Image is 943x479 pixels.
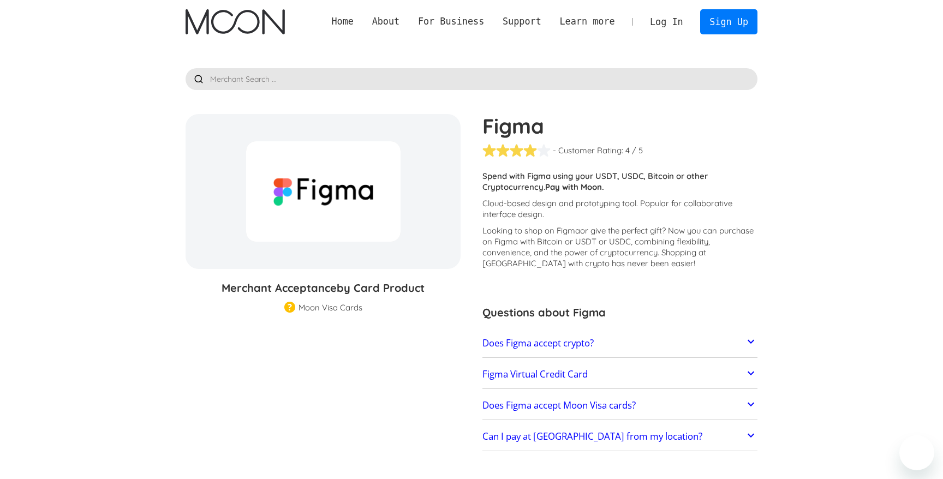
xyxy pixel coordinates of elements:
a: Sign Up [700,9,757,34]
div: Learn more [559,15,614,28]
h3: Questions about Figma [482,304,757,321]
p: Looking to shop on Figma ? Now you can purchase on Figma with Bitcoin or USDT or USDC, combining ... [482,225,757,269]
div: For Business [418,15,484,28]
div: / 5 [632,145,643,156]
div: For Business [409,15,493,28]
a: Does Figma accept Moon Visa cards? [482,394,757,417]
a: home [186,9,284,34]
div: Support [493,15,550,28]
div: About [363,15,409,28]
a: Figma Virtual Credit Card [482,363,757,386]
h2: Does Figma accept Moon Visa cards? [482,400,636,411]
h2: Figma Virtual Credit Card [482,369,588,380]
div: Learn more [551,15,624,28]
strong: Pay with Moon. [545,182,604,192]
h1: Figma [482,114,757,138]
a: Does Figma accept crypto? [482,332,757,355]
h2: Does Figma accept crypto? [482,338,594,349]
div: Moon Visa Cards [299,302,362,313]
span: by Card Product [337,281,425,295]
a: Home [323,15,363,28]
a: Can I pay at [GEOGRAPHIC_DATA] from my location? [482,426,757,448]
iframe: Button to launch messaging window [899,435,934,470]
div: About [372,15,400,28]
p: Cloud-based design and prototyping tool. Popular for collaborative interface design. [482,198,757,220]
h2: Can I pay at [GEOGRAPHIC_DATA] from my location? [482,431,702,442]
a: Log In [641,10,692,34]
p: Spend with Figma using your USDT, USDC, Bitcoin or other Cryptocurrency. [482,171,757,193]
div: 4 [625,145,630,156]
img: Moon Logo [186,9,284,34]
input: Merchant Search ... [186,68,757,90]
h3: Merchant Acceptance [186,280,461,296]
div: Support [503,15,541,28]
span: or give the perfect gift [580,225,662,236]
div: - Customer Rating: [553,145,623,156]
